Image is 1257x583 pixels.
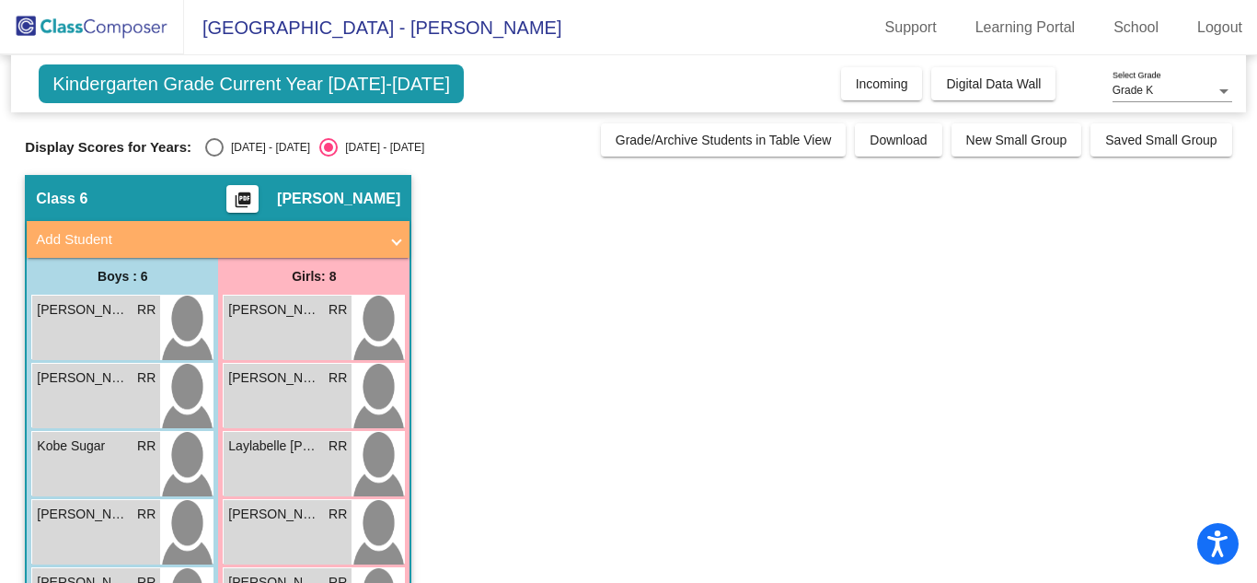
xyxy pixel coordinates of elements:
[616,133,832,147] span: Grade/Archive Students in Table View
[37,300,129,320] span: [PERSON_NAME]
[329,368,347,388] span: RR
[228,505,320,524] span: [PERSON_NAME]
[601,123,847,157] button: Grade/Archive Students in Table View
[205,138,424,157] mat-radio-group: Select an option
[1182,13,1257,42] a: Logout
[870,133,927,147] span: Download
[39,64,464,103] span: Kindergarten Grade Current Year [DATE]-[DATE]
[37,505,129,524] span: [PERSON_NAME]
[329,300,347,320] span: RR
[226,185,259,213] button: Print Students Details
[224,139,310,156] div: [DATE] - [DATE]
[329,437,347,456] span: RR
[1113,84,1154,97] span: Grade K
[137,505,156,524] span: RR
[855,123,941,157] button: Download
[966,133,1067,147] span: New Small Group
[25,139,191,156] span: Display Scores for Years:
[1090,123,1231,157] button: Saved Small Group
[951,123,1082,157] button: New Small Group
[1099,13,1173,42] a: School
[36,190,87,208] span: Class 6
[37,368,129,388] span: [PERSON_NAME]
[137,300,156,320] span: RR
[841,67,923,100] button: Incoming
[1105,133,1217,147] span: Saved Small Group
[329,505,347,524] span: RR
[277,190,400,208] span: [PERSON_NAME]
[228,437,320,456] span: Laylabelle [PERSON_NAME]
[228,368,320,388] span: [PERSON_NAME]
[232,191,254,216] mat-icon: picture_as_pdf
[946,76,1041,91] span: Digital Data Wall
[36,229,378,251] mat-panel-title: Add Student
[27,221,409,258] mat-expansion-panel-header: Add Student
[871,13,951,42] a: Support
[37,437,129,456] span: Kobe Sugar
[961,13,1090,42] a: Learning Portal
[184,13,561,42] span: [GEOGRAPHIC_DATA] - [PERSON_NAME]
[218,258,409,295] div: Girls: 8
[338,139,424,156] div: [DATE] - [DATE]
[137,437,156,456] span: RR
[228,300,320,320] span: [PERSON_NAME]
[137,368,156,388] span: RR
[931,67,1055,100] button: Digital Data Wall
[856,76,908,91] span: Incoming
[27,258,218,295] div: Boys : 6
